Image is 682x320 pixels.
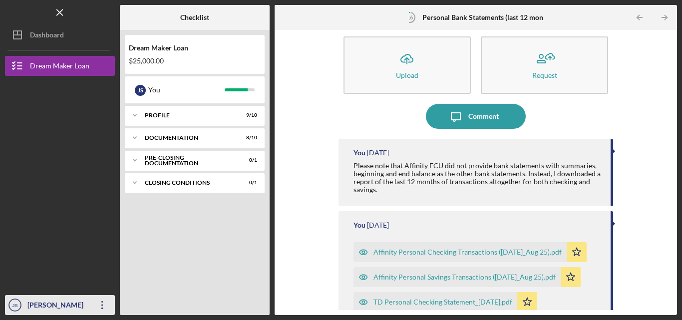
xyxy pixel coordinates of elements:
button: Dashboard [5,25,115,45]
button: Dream Maker Loan [5,56,115,76]
div: 8 / 10 [239,135,257,141]
div: Affinity Personal Checking Transactions ([DATE]_Aug 25).pdf [373,248,562,256]
button: Affinity Personal Checking Transactions ([DATE]_Aug 25).pdf [353,242,587,262]
div: Request [532,71,557,79]
div: You [353,149,365,157]
div: Pre-Closing Documentation [145,155,232,166]
button: Request [481,36,608,94]
div: Documentation [145,135,232,141]
div: 0 / 1 [239,180,257,186]
time: 2025-09-18 20:18 [367,149,389,157]
div: 0 / 1 [239,157,257,163]
div: Affinity Personal Savings Transactions ([DATE]_Aug 25).pdf [373,273,556,281]
text: JS [12,303,17,308]
div: $25,000.00 [129,57,261,65]
div: You [353,221,365,229]
div: TD Personal Checking Statement_[DATE].pdf [373,298,512,306]
div: Profile [145,112,232,118]
button: Comment [426,104,526,129]
div: Dream Maker Loan [30,56,89,78]
div: Dashboard [30,25,64,47]
div: J S [135,85,146,96]
div: Please note that Affinity FCU did not provide bank statements with summaries, beginning and end b... [353,162,601,194]
b: Personal Bank Statements (last 12 months) [422,13,555,21]
div: Closing Conditions [145,180,232,186]
div: Dream Maker Loan [129,44,261,52]
button: Upload [343,36,471,94]
div: You [148,81,225,98]
button: TD Personal Checking Statement_[DATE].pdf [353,292,537,312]
button: Affinity Personal Savings Transactions ([DATE]_Aug 25).pdf [353,267,581,287]
b: Checklist [180,13,209,21]
div: Comment [468,104,499,129]
div: [PERSON_NAME] [25,295,90,318]
button: JS[PERSON_NAME] [5,295,115,315]
div: 9 / 10 [239,112,257,118]
div: Upload [396,71,418,79]
tspan: 16 [406,14,413,20]
time: 2025-09-18 20:17 [367,221,389,229]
